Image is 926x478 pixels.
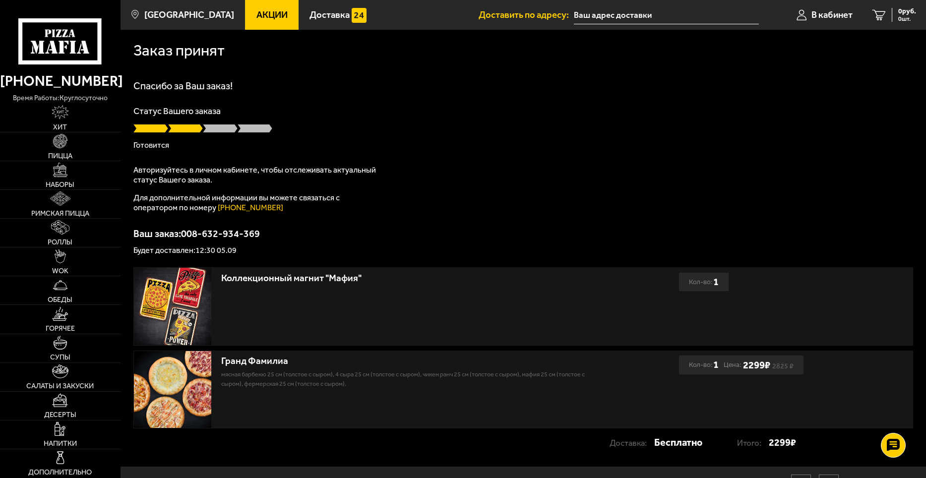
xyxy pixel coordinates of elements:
[689,273,719,291] div: Кол-во:
[574,6,759,24] span: Санкт-Петербург, Екатерининский проспект, 21
[26,382,94,389] span: Салаты и закуски
[769,433,796,452] strong: 2299 ₽
[53,123,67,130] span: Хит
[46,325,75,332] span: Горячее
[31,210,89,217] span: Римская пицца
[133,229,913,239] p: Ваш заказ: 008-632-934-369
[743,359,770,371] b: 2299 ₽
[44,411,76,418] span: Десерты
[352,8,366,22] img: 15daf4d41897b9f0e9f617042186c801.svg
[811,10,853,20] span: В кабинет
[133,193,381,213] p: Для дополнительной информации вы можете связаться с оператором по номеру
[133,165,381,185] p: Авторизуйтесь в личном кабинете, чтобы отслеживать актуальный статус Вашего заказа.
[133,141,913,149] p: Готовится
[28,469,92,476] span: Дополнительно
[898,16,916,22] span: 0 шт.
[44,440,77,447] span: Напитки
[46,181,74,188] span: Наборы
[737,434,769,452] p: Итого:
[309,10,350,20] span: Доставка
[52,267,68,274] span: WOK
[898,8,916,15] span: 0 руб.
[689,356,719,374] div: Кол-во:
[724,356,741,374] span: Цена:
[218,203,283,212] a: [PHONE_NUMBER]
[133,246,913,254] p: Будет доставлен: 12:30 05.09
[133,81,913,91] h1: Спасибо за Ваш заказ!
[50,354,70,360] span: Супы
[256,10,288,20] span: Акции
[772,363,794,368] s: 2825 ₽
[221,273,586,284] div: Коллекционный магнит "Мафия"
[221,369,586,389] p: Мясная Барбекю 25 см (толстое с сыром), 4 сыра 25 см (толстое с сыром), Чикен Ранч 25 см (толстое...
[133,107,913,116] p: Статус Вашего заказа
[144,10,234,20] span: [GEOGRAPHIC_DATA]
[48,239,72,245] span: Роллы
[713,356,719,374] b: 1
[574,6,759,24] input: Ваш адрес доставки
[133,43,225,58] h1: Заказ принят
[610,434,654,452] p: Доставка:
[48,152,72,159] span: Пицца
[221,356,586,367] div: Гранд Фамилиа
[713,273,719,291] b: 1
[48,296,72,303] span: Обеды
[479,10,574,20] span: Доставить по адресу:
[654,433,702,452] strong: Бесплатно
